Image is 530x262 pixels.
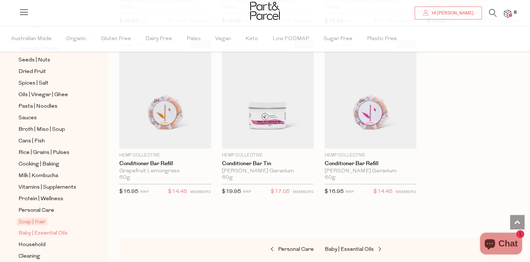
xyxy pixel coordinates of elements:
span: Pasta | Noodles [18,102,57,111]
span: Seeds | Nuts [18,56,50,65]
a: Rice | Grains | Pulses [18,148,84,157]
a: Personal Care [242,245,314,254]
a: Conditioner Bar Refill [325,160,416,167]
span: Australian Made [11,26,52,52]
a: Seeds | Nuts [18,56,84,65]
span: Rice | Grains | Pulses [18,149,69,157]
span: Vegan [215,26,231,52]
span: $17.05 [271,187,290,197]
a: Baby | Essential Oils [325,245,397,254]
span: Cleaning [18,252,40,261]
span: Baby | Essential Oils [325,247,374,252]
small: RRP [140,190,149,194]
span: Vitamins | Supplements [18,183,76,192]
a: Conditioner Bar Refill [119,160,211,167]
span: Oils | Vinegar | Ghee [18,91,68,99]
span: Cooking | Baking [18,160,59,169]
a: Personal Care [18,206,84,215]
a: Soap | Hair [18,218,84,226]
span: Personal Care [18,206,54,215]
a: Cans | Fish [18,137,84,146]
span: 8 [512,9,518,16]
a: Conditioner Bar Tin [222,160,314,167]
span: $16.95 [325,189,344,194]
small: RRP [346,190,354,194]
a: Vitamins | Supplements [18,183,84,192]
p: Hemp Collective [325,152,416,159]
img: Conditioner Bar Refill [119,40,211,149]
span: Sauces [18,114,37,123]
img: Conditioner Bar Tin [222,40,314,149]
span: $16.95 [119,189,138,194]
span: Milk | Kombucha [18,172,58,180]
span: Sugar Free [324,26,352,52]
span: Hi [PERSON_NAME] [430,10,474,16]
a: Household [18,240,84,249]
span: 60g [325,175,335,181]
a: Milk | Kombucha [18,171,84,180]
a: Sauces [18,113,84,123]
div: Grapefruit Lemongrass [119,168,211,175]
a: Baby | Essential Oils [18,229,84,238]
a: Broth | Miso | Soup [18,125,84,134]
a: 8 [504,10,511,17]
a: Spices | Salt [18,79,84,88]
img: Conditioner Bar Refill [325,40,416,149]
a: Oils | Vinegar | Ghee [18,90,84,99]
a: Cleaning [18,252,84,261]
a: Cooking | Baking [18,160,84,169]
p: Hemp Collective [222,152,314,159]
span: Gluten Free [101,26,131,52]
a: Dried Fruit [18,67,84,76]
a: Hi [PERSON_NAME] [415,7,482,20]
span: Spices | Salt [18,79,48,88]
span: 60g [222,175,233,181]
div: [PERSON_NAME] Geranium [325,168,416,175]
span: Cans | Fish [18,137,45,146]
small: MEMBERS [396,190,416,194]
span: Plastic Free [367,26,397,52]
a: Pasta | Noodles [18,102,84,111]
span: Protein | Wellness [18,195,63,203]
a: Protein | Wellness [18,194,84,203]
p: Hemp Collective [119,152,211,159]
span: $14.45 [168,187,187,197]
span: Household [18,241,46,249]
span: Broth | Miso | Soup [18,125,65,134]
span: Low FODMAP [273,26,309,52]
span: Organic [66,26,86,52]
small: MEMBERS [190,190,211,194]
span: Dried Fruit [18,68,46,76]
img: Part&Parcel [250,2,280,20]
span: $19.95 [222,189,241,194]
div: [PERSON_NAME] Geranium [222,168,314,175]
span: Dairy Free [145,26,172,52]
span: Personal Care [278,247,314,252]
span: Baby | Essential Oils [18,229,68,238]
span: 60g [119,175,130,181]
inbox-online-store-chat: Shopify online store chat [478,233,524,256]
span: $14.45 [373,187,393,197]
span: Soap | Hair [17,218,47,226]
small: RRP [243,190,251,194]
span: Paleo [187,26,201,52]
small: MEMBERS [293,190,314,194]
span: Keto [245,26,258,52]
